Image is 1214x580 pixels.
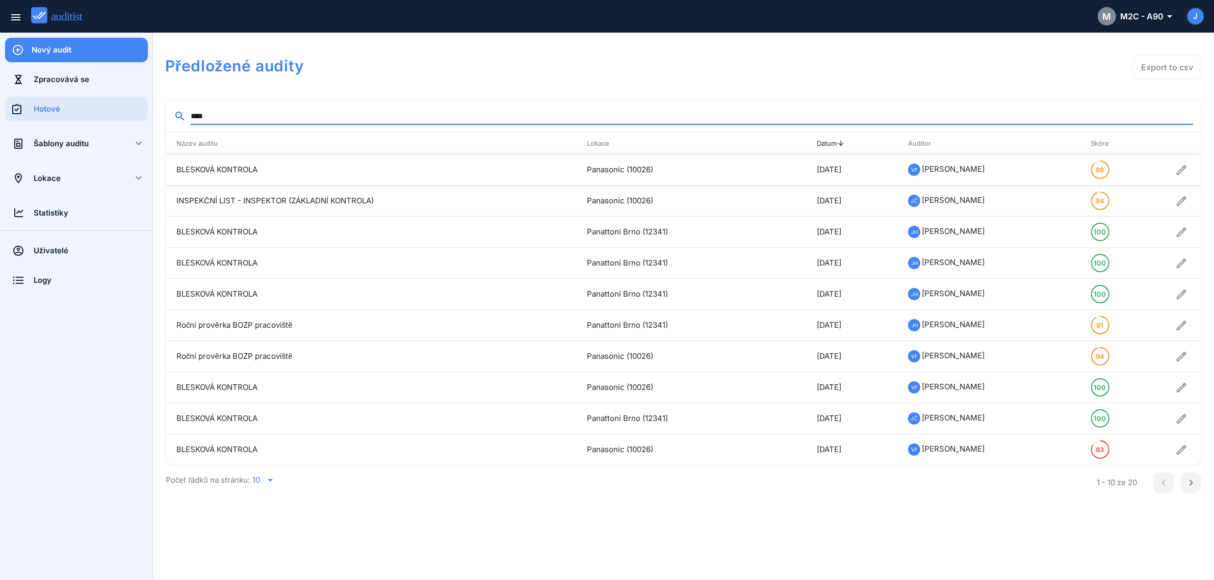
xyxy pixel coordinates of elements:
[174,110,186,122] i: search
[922,444,985,454] span: [PERSON_NAME]
[922,226,985,236] span: [PERSON_NAME]
[34,138,119,149] div: Šablony auditu
[577,279,768,310] td: Panattoni Brno (12341)
[1186,7,1205,25] button: J
[807,341,898,372] td: [DATE]
[34,103,148,115] div: Hotové
[1141,61,1193,73] div: Export to csv
[922,351,985,360] span: [PERSON_NAME]
[911,320,918,331] span: JH
[911,288,918,300] span: JH
[1096,193,1104,209] div: 94
[768,133,807,154] th: : Not sorted.
[1094,286,1106,302] div: 100
[577,248,768,279] td: Panattoni Brno (12341)
[922,413,985,423] span: [PERSON_NAME]
[807,186,898,217] td: [DATE]
[1094,224,1106,240] div: 100
[837,139,845,147] i: arrow_upward
[1103,10,1112,23] span: M
[5,67,148,92] a: Zpracovává se
[1096,348,1104,364] div: 94
[911,226,918,238] span: JH
[34,207,148,219] div: Statistiky
[1094,379,1106,396] div: 100
[911,413,918,424] span: JČ
[1094,410,1106,427] div: 100
[577,186,768,217] td: Panasonic (10026)
[922,320,985,329] span: [PERSON_NAME]
[1194,11,1198,22] span: J
[911,444,918,455] span: VF
[5,131,119,156] a: Šablony auditu
[807,217,898,248] td: [DATE]
[34,173,119,184] div: Lokace
[165,55,787,76] h1: Předložené audity
[133,137,145,149] i: keyboard_arrow_down
[898,133,1080,154] th: Auditor: Not sorted. Activate to sort ascending.
[911,195,918,206] span: JČ
[1096,162,1104,178] div: 88
[577,154,768,186] td: Panasonic (10026)
[264,474,276,486] i: arrow_drop_down
[807,434,898,465] td: [DATE]
[807,403,898,434] td: [DATE]
[5,97,148,121] a: Hotové
[166,154,577,186] td: BLESKOVÁ KONTROLA
[31,7,92,24] img: auditist_logo_new.svg
[191,108,1193,124] input: Hledat
[5,201,148,225] a: Statistiky
[807,154,898,186] td: [DATE]
[807,372,898,403] td: [DATE]
[577,341,768,372] td: Panasonic (10026)
[911,382,918,393] span: VF
[577,133,768,154] th: Lokace: Not sorted. Activate to sort ascending.
[911,164,918,175] span: VF
[1090,4,1179,29] button: MM2C - A90
[252,476,260,485] div: 10
[1181,472,1201,493] button: Next page
[5,166,119,191] a: Lokace
[577,403,768,434] td: Panattoni Brno (12341)
[1132,55,1202,80] button: Export to csv
[166,341,577,372] td: Roční prověrka BOZP pracoviště
[166,434,577,465] td: BLESKOVÁ KONTROLA
[34,275,148,286] div: Logy
[922,382,985,391] span: [PERSON_NAME]
[807,279,898,310] td: [DATE]
[577,434,768,465] td: Panasonic (10026)
[807,133,898,154] th: Datum: Sorted descending. Activate to remove sorting.
[922,195,985,205] span: [PERSON_NAME]
[1096,441,1104,458] div: 83
[1128,133,1201,154] th: : Not sorted.
[166,403,577,434] td: BLESKOVÁ KONTROLA
[32,44,148,56] div: Nový audit
[166,465,1070,495] div: Počet řádků na stránku:
[133,172,145,184] i: keyboard_arrow_down
[166,186,577,217] td: INSPEKČNÍ LIST - INSPEKTOR (ZÁKLADNÍ KONTROLA)
[911,351,918,362] span: VF
[166,248,577,279] td: BLESKOVÁ KONTROLA
[1094,255,1106,271] div: 100
[1097,477,1137,489] div: 1 - 10 ze 20
[577,310,768,341] td: Panattoni Brno (12341)
[577,372,768,403] td: Panasonic (10026)
[922,164,985,174] span: [PERSON_NAME]
[1081,133,1128,154] th: Skóre: Not sorted. Activate to sort ascending.
[922,257,985,267] span: [PERSON_NAME]
[5,268,148,293] a: Logy
[1097,317,1104,333] div: 91
[807,248,898,279] td: [DATE]
[166,217,577,248] td: BLESKOVÁ KONTROLA
[166,372,577,403] td: BLESKOVÁ KONTROLA
[34,74,148,85] div: Zpracovává se
[10,11,22,23] i: menu
[922,288,985,298] span: [PERSON_NAME]
[1098,7,1171,25] div: M2C - A90
[911,257,918,269] span: JH
[166,310,577,341] td: Roční prověrka BOZP pracoviště
[166,279,577,310] td: BLESKOVÁ KONTROLA
[1164,10,1171,22] i: arrow_drop_down_outlined
[34,245,148,256] div: Uživatelé
[807,310,898,341] td: [DATE]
